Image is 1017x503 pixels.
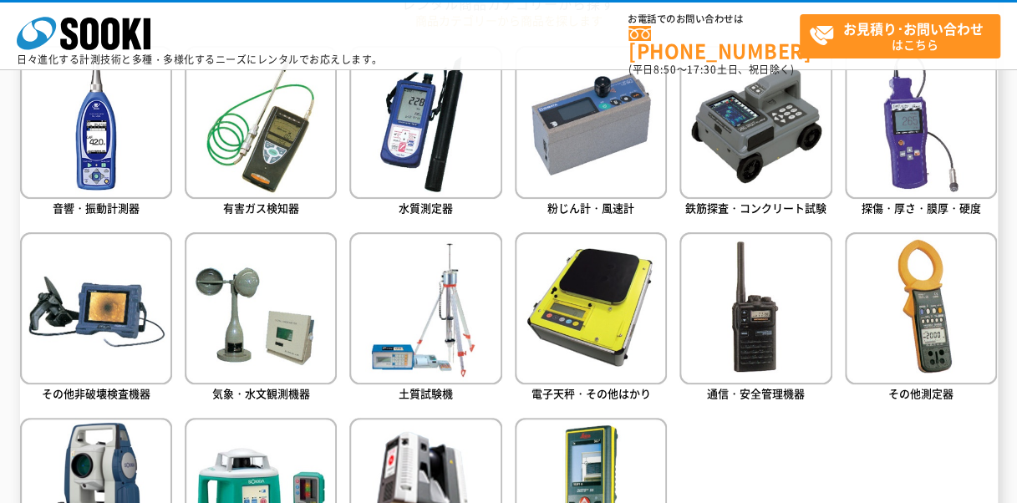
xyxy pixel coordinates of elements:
[653,62,677,77] span: 8:50
[845,46,997,219] a: 探傷・厚さ・膜厚・硬度
[679,46,831,219] a: 鉄筋探査・コンクリート試験
[531,385,651,401] span: 電子天秤・その他はかり
[800,14,1000,58] a: お見積り･お問い合わせはこちら
[547,200,634,216] span: 粉じん計・風速計
[399,385,453,401] span: 土質試験機
[679,232,831,405] a: 通信・安全管理機器
[185,232,337,405] a: 気象・水文観測機器
[515,232,667,384] img: 電子天秤・その他はかり
[399,200,453,216] span: 水質測定器
[349,46,501,219] a: 水質測定器
[628,62,794,77] span: (平日 ～ 土日、祝日除く)
[212,385,310,401] span: 気象・水文観測機器
[679,232,831,384] img: 通信・安全管理機器
[515,46,667,219] a: 粉じん計・風速計
[809,15,999,57] span: はこちら
[628,26,800,60] a: [PHONE_NUMBER]
[20,232,172,384] img: その他非破壊検査機器
[515,232,667,405] a: 電子天秤・その他はかり
[185,46,337,198] img: 有害ガス検知器
[845,232,997,384] img: その他測定器
[53,200,140,216] span: 音響・振動計測器
[845,46,997,198] img: 探傷・厚さ・膜厚・硬度
[349,232,501,405] a: 土質試験機
[185,232,337,384] img: 気象・水文観測機器
[223,200,299,216] span: 有害ガス検知器
[20,46,172,219] a: 音響・振動計測器
[20,46,172,198] img: 音響・振動計測器
[349,232,501,384] img: 土質試験機
[349,46,501,198] img: 水質測定器
[17,54,383,64] p: 日々進化する計測技術と多種・多様化するニーズにレンタルでお応えします。
[679,46,831,198] img: 鉄筋探査・コンクリート試験
[685,200,826,216] span: 鉄筋探査・コンクリート試験
[185,46,337,219] a: 有害ガス検知器
[687,62,717,77] span: 17:30
[20,232,172,405] a: その他非破壊検査機器
[42,385,150,401] span: その他非破壊検査機器
[707,385,805,401] span: 通信・安全管理機器
[888,385,953,401] span: その他測定器
[843,18,984,38] strong: お見積り･お問い合わせ
[515,46,667,198] img: 粉じん計・風速計
[628,14,800,24] span: お電話でのお問い合わせは
[845,232,997,405] a: その他測定器
[862,200,981,216] span: 探傷・厚さ・膜厚・硬度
